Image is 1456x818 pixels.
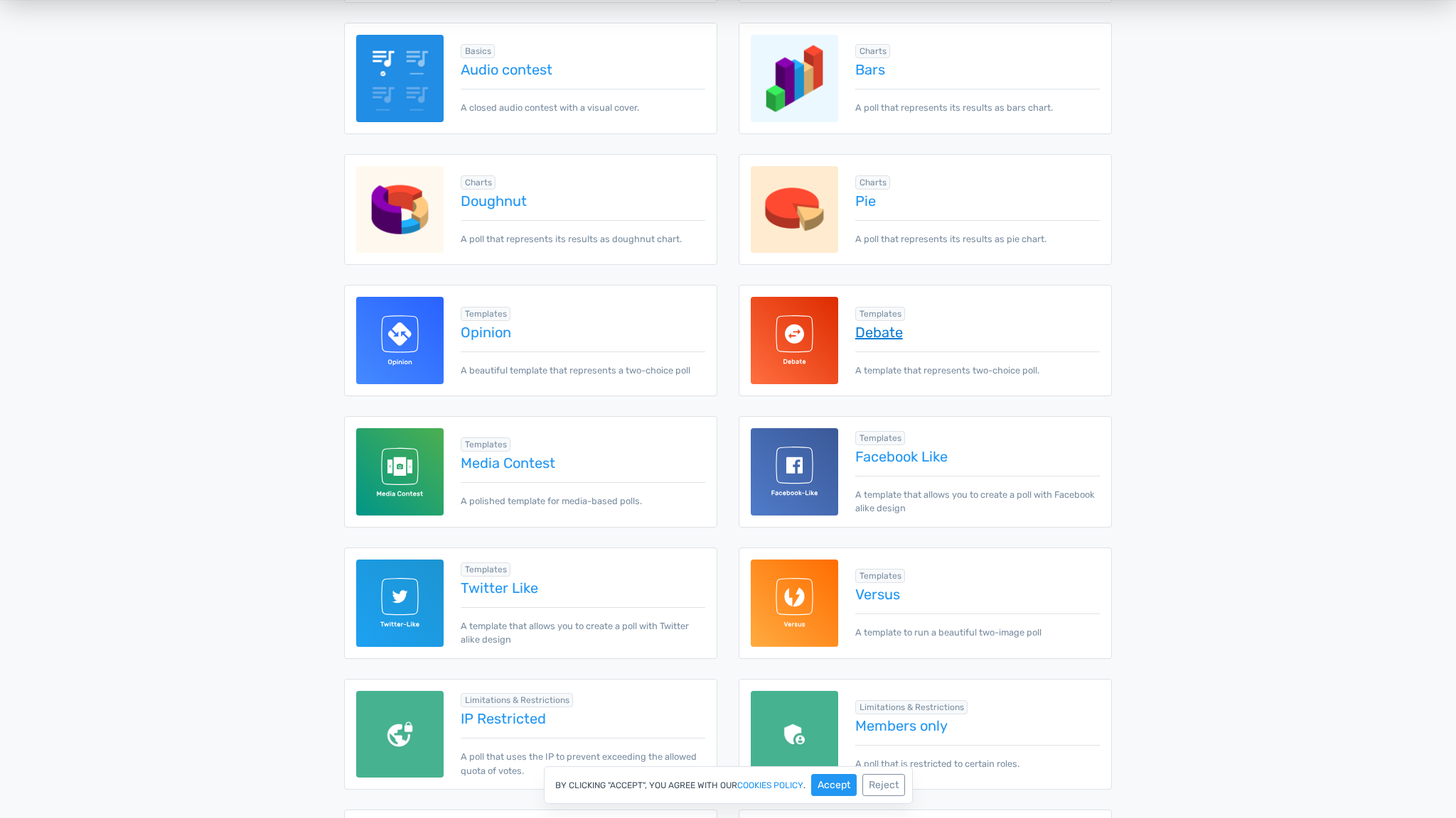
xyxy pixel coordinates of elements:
span: Browse all in Charts [461,175,496,190]
span: Browse all in Templates [855,569,906,583]
p: A poll that represents its results as bars chart. [855,89,1100,114]
span: Browse all in Templates [461,562,511,577]
p: A template that represents two-choice poll. [855,351,1100,377]
span: Browse all in Charts [855,175,891,190]
a: Pie [855,193,1100,209]
a: Doughnut [461,193,705,209]
div: By clicking "Accept", you agree with our . [544,766,913,804]
span: Browse all in Limitations & Restrictions [461,693,574,707]
p: A template that allows you to create a poll with Twitter alike design [461,607,705,646]
p: A poll that represents its results as pie chart. [855,220,1100,246]
div: 18% [843,100,947,185]
img: versus-template-for-totalpoll.svg [751,560,838,647]
img: members-only.png [751,691,838,778]
img: audio-poll.png [356,35,444,122]
p: A polished template for media-based polls. [461,482,705,508]
img: twitter-like-template-for-totalpoll.svg [356,560,444,647]
img: debate-template-for-totalpoll.svg [751,297,838,384]
div: 82% [505,100,618,185]
a: Members only [855,718,1100,734]
p: Would you rather [401,28,1055,50]
img: charts-doughnut.png [356,166,444,253]
img: facebook-like-template-for-totalpoll.svg [751,428,838,516]
img: charts-bars.png [751,35,838,122]
a: Opinion [461,325,705,340]
a: IP Restricted [461,711,705,726]
a: Debate [855,325,1100,340]
p: A poll that represents its results as doughnut chart. [461,220,705,246]
a: Bars [855,62,1100,77]
span: Eat only salad [850,185,941,207]
img: ip-restricted.png [356,691,444,778]
div: 638 Votes [865,207,926,227]
img: charts-pie.png [751,166,838,253]
p: A beautiful template that represents a two-choice poll [461,351,705,377]
img: media-contest-template-for-totalpoll.svg [356,428,444,516]
a: cookies policy [737,781,803,790]
a: Audio contest [461,62,705,77]
button: Accept [811,774,857,796]
div: 2,937 Votes [528,207,594,227]
img: opinion-template-for-totalpoll.svg [356,297,444,384]
p: A template to run a beautiful two-image poll [855,613,1100,639]
span: Browse all in Templates [461,307,511,321]
span: Browse all in Templates [855,431,906,445]
span: Browse all in Basics [461,44,496,58]
a: Facebook Like [855,449,1100,464]
a: Twitter Like [461,580,705,596]
span: Eat only fruits [515,185,607,207]
span: Browse all in Templates [461,437,511,452]
button: Reject [862,774,905,796]
span: Browse all in Limitations & Restrictions [855,700,968,714]
p: A template that allows you to create a poll with Facebook alike design [855,476,1100,515]
span: Browse all in Templates [855,307,906,321]
span: Browse all in Charts [855,44,891,58]
p: A closed audio contest with a visual cover. [461,89,705,114]
a: Versus [855,587,1100,602]
a: Media Contest [461,455,705,471]
p: A poll that is restricted to certain roles. [855,745,1100,770]
p: A poll that uses the IP to prevent exceeding the allowed quota of votes. [461,738,705,777]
